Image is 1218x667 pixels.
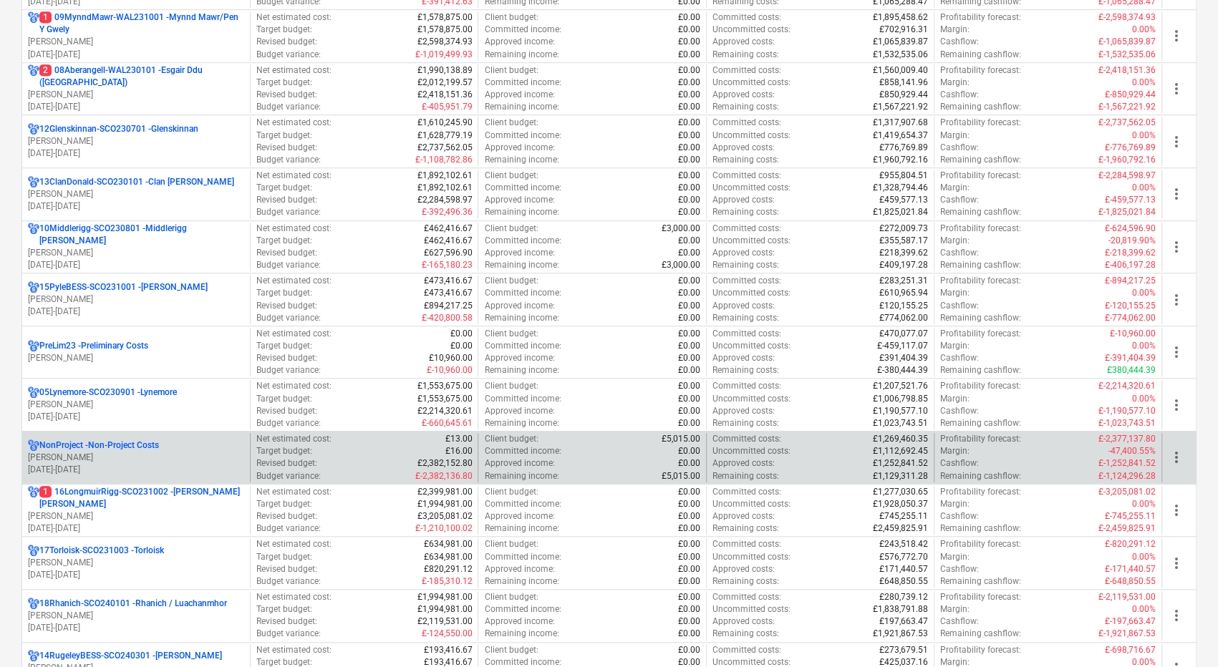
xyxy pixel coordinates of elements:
[484,117,538,129] p: Client budget :
[28,510,244,522] p: [PERSON_NAME]
[712,235,791,247] p: Uncommitted costs :
[678,36,700,48] p: £0.00
[1105,247,1156,259] p: £-218,399.62
[873,182,928,194] p: £1,328,794.46
[28,386,244,423] div: 05Lynemore-SCO230901 -Lynemore[PERSON_NAME][DATE]-[DATE]
[712,77,791,89] p: Uncommitted costs :
[415,154,472,166] p: £-1,108,782.86
[712,142,775,154] p: Approved costs :
[423,235,472,247] p: £462,416.67
[1098,206,1156,218] p: £-1,825,021.84
[678,117,700,129] p: £0.00
[678,206,700,218] p: £0.00
[712,170,781,182] p: Committed costs :
[940,49,1021,61] p: Remaining cashflow :
[484,49,559,61] p: Remaining income :
[39,545,164,557] p: 17Torloisk-SCO231003 - Torloisk
[678,24,700,36] p: £0.00
[678,275,700,287] p: £0.00
[1168,27,1185,44] span: more_vert
[712,11,781,24] p: Committed costs :
[417,77,472,89] p: £2,012,199.57
[1098,49,1156,61] p: £-1,532,535.06
[1168,555,1185,572] span: more_vert
[484,130,561,142] p: Committed income :
[879,287,928,299] p: £610,965.94
[1110,328,1156,340] p: £-10,960.00
[1105,275,1156,287] p: £-894,217.25
[1098,64,1156,77] p: £-2,418,151.36
[256,11,332,24] p: Net estimated cost :
[28,223,39,247] div: Project has multi currencies enabled
[712,24,791,36] p: Uncommitted costs :
[256,101,321,113] p: Budget variance :
[940,259,1021,271] p: Remaining cashflow :
[940,312,1021,324] p: Remaining cashflow :
[1098,36,1156,48] p: £-1,065,839.87
[484,154,559,166] p: Remaining income :
[879,352,928,364] p: £391,404.39
[39,386,177,399] p: 05Lynemore-SCO230901 - Lynemore
[712,182,791,194] p: Uncommitted costs :
[940,182,970,194] p: Margin :
[873,11,928,24] p: £1,895,458.62
[484,235,561,247] p: Committed income :
[1105,312,1156,324] p: £-774,062.00
[1105,300,1156,312] p: £-120,155.25
[678,300,700,312] p: £0.00
[1105,142,1156,154] p: £-776,769.89
[28,569,244,581] p: [DATE] - [DATE]
[1105,89,1156,101] p: £-850,929.44
[678,287,700,299] p: £0.00
[28,259,244,271] p: [DATE] - [DATE]
[428,352,472,364] p: £10,960.00
[256,77,312,89] p: Target budget :
[1168,291,1185,308] span: more_vert
[484,77,561,89] p: Committed income :
[256,352,317,364] p: Revised budget :
[417,36,472,48] p: £2,598,374.93
[873,101,928,113] p: £1,567,221.92
[940,24,970,36] p: Margin :
[256,89,317,101] p: Revised budget :
[940,300,979,312] p: Cashflow :
[39,650,222,662] p: 14RugeleyBESS-SCO240301 - [PERSON_NAME]
[256,117,332,129] p: Net estimated cost :
[417,117,472,129] p: £1,610,245.90
[484,206,559,218] p: Remaining income :
[940,275,1021,287] p: Profitability forecast :
[28,135,244,147] p: [PERSON_NAME]
[484,247,554,259] p: Approved income :
[1132,130,1156,142] p: 0.00%
[39,64,52,76] span: 2
[28,598,39,610] div: Project has multi currencies enabled
[28,64,244,114] div: 208Aberangell-WAL230101 -Esgair Ddu ([GEOGRAPHIC_DATA])[PERSON_NAME][DATE]-[DATE]
[28,610,244,622] p: [PERSON_NAME]
[873,49,928,61] p: £1,532,535.06
[484,182,561,194] p: Committed income :
[1108,235,1156,247] p: -20,819.90%
[28,200,244,213] p: [DATE] - [DATE]
[28,386,39,399] div: Project has multi currencies enabled
[678,182,700,194] p: £0.00
[484,223,538,235] p: Client budget :
[28,11,244,61] div: 109MynndMawr-WAL231001 -Mynnd Mawr/Pen Y Gwely[PERSON_NAME][DATE]-[DATE]
[28,399,244,411] p: [PERSON_NAME]
[28,306,244,318] p: [DATE] - [DATE]
[879,235,928,247] p: £355,587.17
[712,130,791,142] p: Uncommitted costs :
[39,11,244,36] p: 09MynndMawr-WAL231001 - Mynnd Mawr/Pen Y Gwely
[39,64,244,89] p: 08Aberangell-WAL230101 - Esgair Ddu ([GEOGRAPHIC_DATA])
[879,194,928,206] p: £459,577.13
[662,223,700,235] p: £3,000.00
[712,275,781,287] p: Committed costs :
[940,101,1021,113] p: Remaining cashflow :
[423,300,472,312] p: £894,217.25
[879,259,928,271] p: £409,197.28
[662,259,700,271] p: £3,000.00
[450,340,472,352] p: £0.00
[1168,396,1185,414] span: more_vert
[678,49,700,61] p: £0.00
[712,64,781,77] p: Committed costs :
[256,64,332,77] p: Net estimated cost :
